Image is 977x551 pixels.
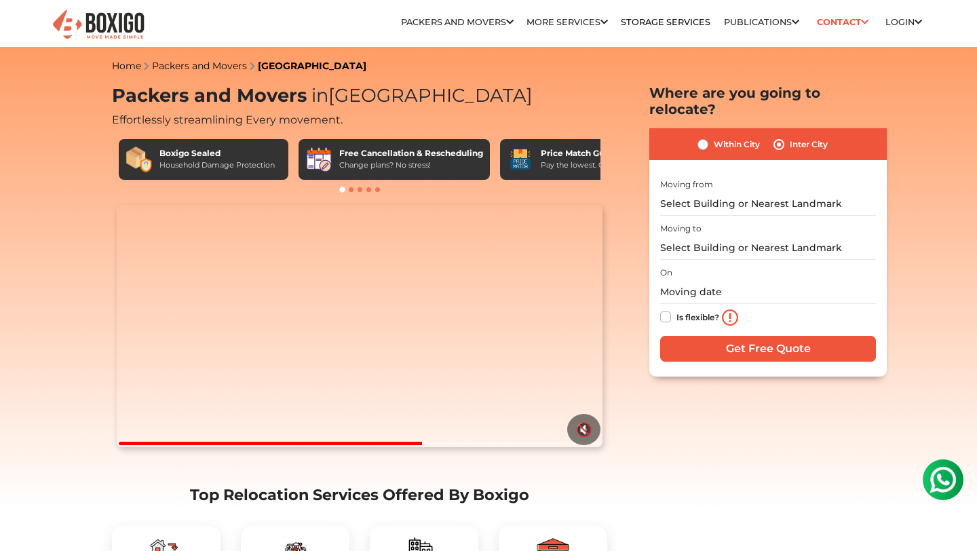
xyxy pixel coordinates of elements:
[112,113,343,126] span: Effortlessly streamlining Every movement.
[722,309,738,326] img: info
[507,146,534,173] img: Price Match Guarantee
[117,205,602,448] video: Your browser does not support the video tag.
[14,14,41,41] img: whatsapp-icon.svg
[660,236,876,260] input: Select Building or Nearest Landmark
[112,85,607,107] h1: Packers and Movers
[790,136,828,153] label: Inter City
[676,309,719,323] label: Is flexible?
[567,414,600,445] button: 🔇
[159,159,275,171] div: Household Damage Protection
[339,159,483,171] div: Change plans? No stress!
[660,192,876,216] input: Select Building or Nearest Landmark
[526,17,608,27] a: More services
[339,147,483,159] div: Free Cancellation & Rescheduling
[401,17,514,27] a: Packers and Movers
[714,136,760,153] label: Within City
[660,267,672,279] label: On
[305,146,332,173] img: Free Cancellation & Rescheduling
[541,159,644,171] div: Pay the lowest. Guaranteed!
[311,84,328,107] span: in
[159,147,275,159] div: Boxigo Sealed
[126,146,153,173] img: Boxigo Sealed
[649,85,887,117] h2: Where are you going to relocate?
[51,8,146,41] img: Boxigo
[258,60,366,72] a: [GEOGRAPHIC_DATA]
[112,60,141,72] a: Home
[307,84,533,107] span: [GEOGRAPHIC_DATA]
[152,60,247,72] a: Packers and Movers
[660,178,713,191] label: Moving from
[660,336,876,362] input: Get Free Quote
[660,223,702,235] label: Moving to
[885,17,922,27] a: Login
[812,12,873,33] a: Contact
[724,17,799,27] a: Publications
[112,486,607,504] h2: Top Relocation Services Offered By Boxigo
[660,280,876,304] input: Moving date
[621,17,710,27] a: Storage Services
[541,147,644,159] div: Price Match Guarantee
